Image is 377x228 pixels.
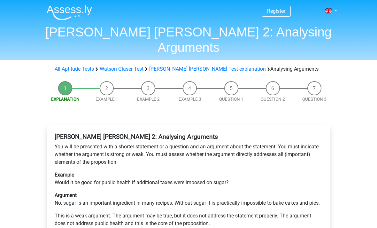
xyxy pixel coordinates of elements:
[96,97,118,102] a: Example 1
[55,172,74,178] b: Example
[42,24,335,55] h1: [PERSON_NAME] [PERSON_NAME] 2: Analysing Arguments
[55,133,218,140] b: [PERSON_NAME] [PERSON_NAME] 2: Analysing Arguments
[302,97,327,102] a: Question 3
[55,171,322,186] p: Would it be good for public health if additional taxes were imposed on sugar?
[55,143,322,166] p: You will be presented with a shorter statement or a question and an argument about the statement....
[55,192,77,198] b: Argument
[149,66,266,72] a: [PERSON_NAME] [PERSON_NAME] Test explanation
[267,8,285,14] a: Register
[47,5,92,20] img: Assessly
[55,212,322,227] p: This is a weak argument. The argument may be true, but it does not address the statement properly...
[51,97,80,102] a: Explanation
[55,66,94,72] a: All Aptitude Tests
[52,65,325,73] div: Analysing Arguments
[179,97,201,102] a: Example 3
[137,97,160,102] a: Example 2
[100,66,143,72] a: Watson Glaser Test
[261,97,285,102] a: Question 2
[55,192,322,207] p: No, sugar is an important ingredient in many recipes. Without sugar it is practically impossible ...
[219,97,243,102] a: Question 1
